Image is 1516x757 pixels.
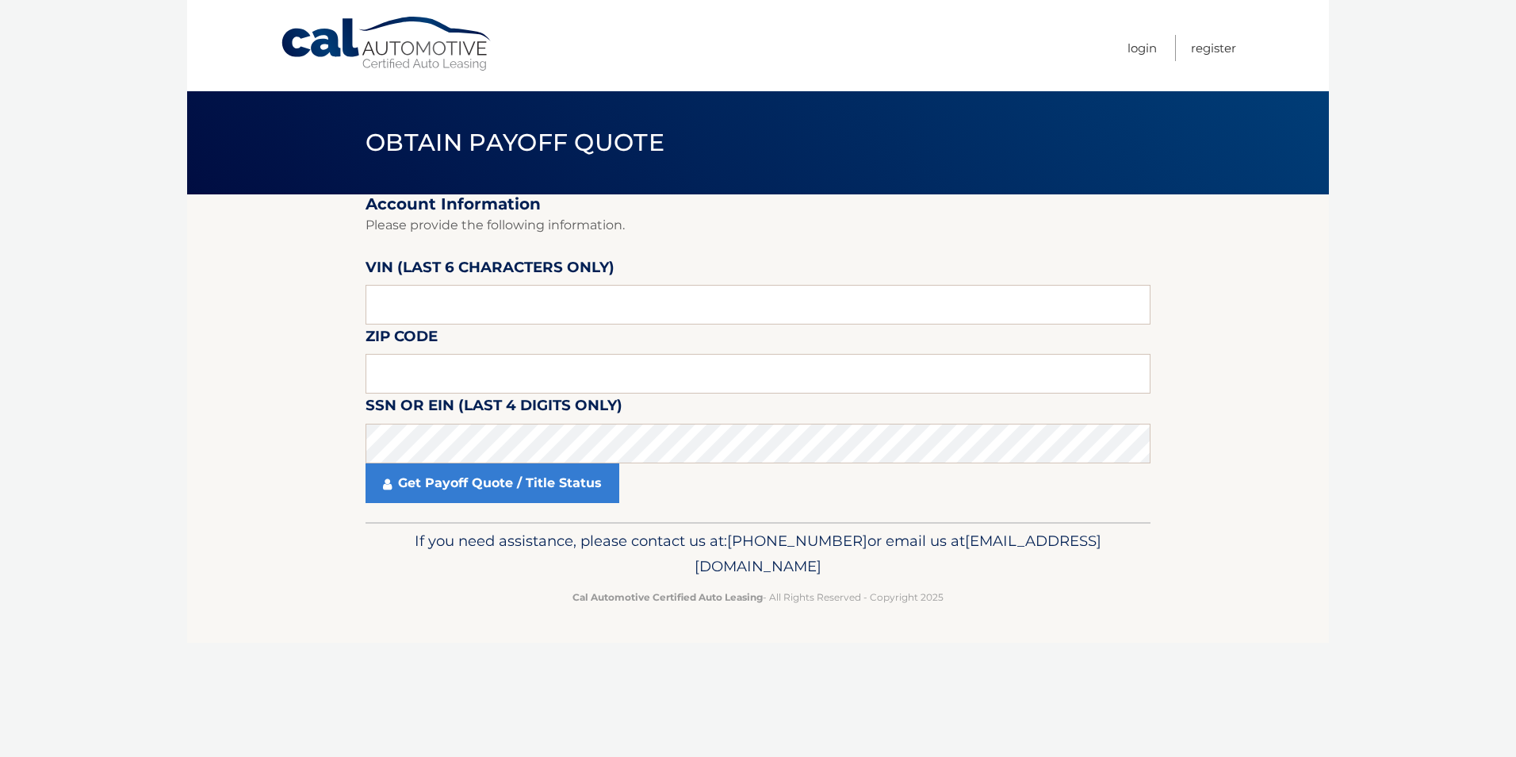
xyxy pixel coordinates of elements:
strong: Cal Automotive Certified Auto Leasing [572,591,763,603]
span: Obtain Payoff Quote [366,128,664,157]
a: Get Payoff Quote / Title Status [366,463,619,503]
a: Login [1127,35,1157,61]
span: [PHONE_NUMBER] [727,532,867,550]
p: Please provide the following information. [366,214,1150,236]
p: If you need assistance, please contact us at: or email us at [376,528,1140,579]
a: Cal Automotive [280,16,494,72]
h2: Account Information [366,194,1150,214]
label: VIN (last 6 characters only) [366,256,614,285]
a: Register [1191,35,1236,61]
label: SSN or EIN (last 4 digits only) [366,394,622,423]
p: - All Rights Reserved - Copyright 2025 [376,589,1140,605]
label: Zip Code [366,325,438,354]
